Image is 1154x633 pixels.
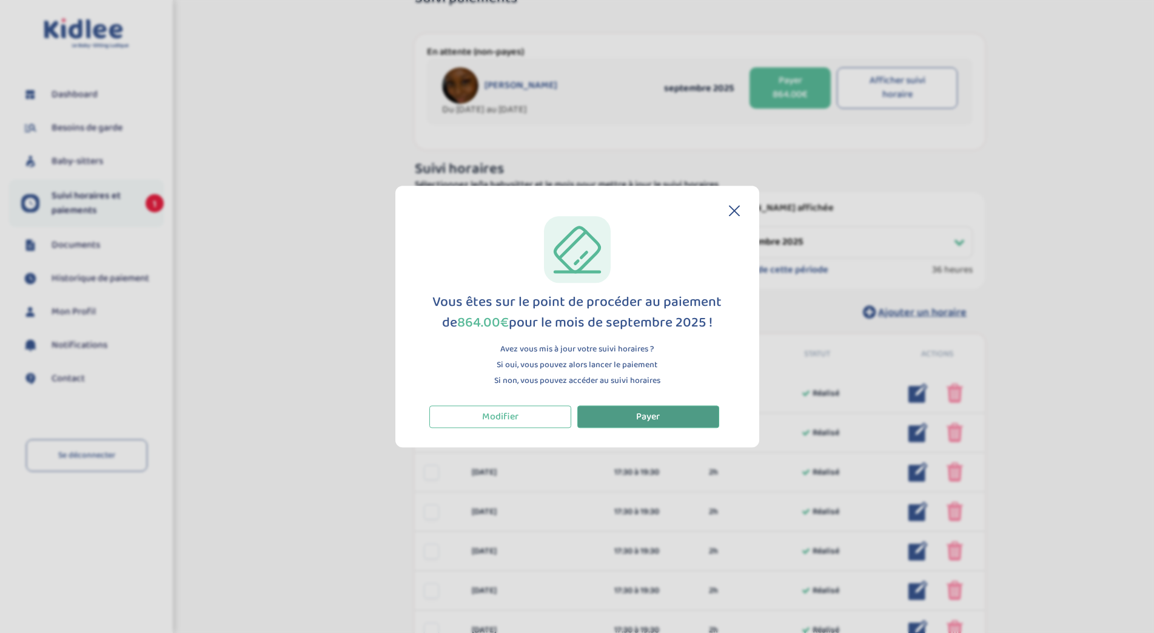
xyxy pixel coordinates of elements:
[457,311,509,334] span: 864.00€
[494,374,660,387] p: Si non, vous pouvez accéder au suivi horaires
[429,292,725,334] div: Vous êtes sur le point de procéder au paiement de pour le mois de septembre 2025 !
[429,405,571,428] button: Modifier
[494,359,660,371] p: Si oui, vous pouvez alors lancer le paiement
[577,405,719,428] button: Payer
[494,343,660,356] p: Avez vous mis à jour votre suivi horaires ?
[636,409,660,424] span: Payer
